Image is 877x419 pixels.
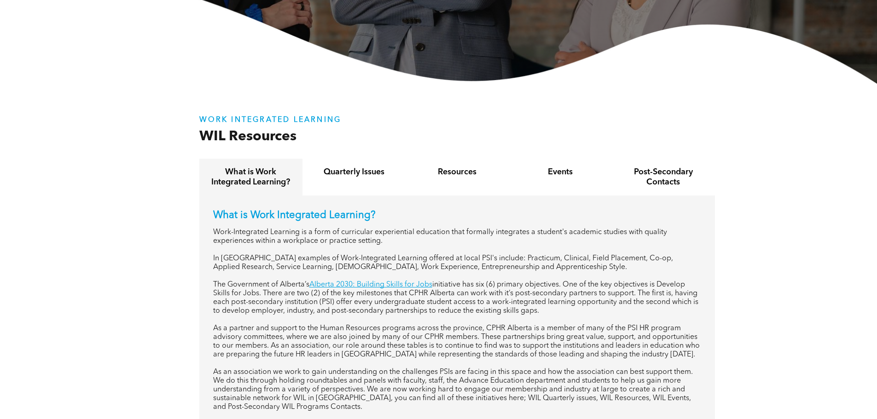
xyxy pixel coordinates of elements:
[213,324,701,359] p: As a partner and support to the Human Resources programs across the province, CPHR Alberta is a m...
[620,167,707,187] h4: Post-Secondary Contacts
[213,281,701,316] p: The Government of Alberta’s initiative has six (6) primary objectives. One of the key objectives ...
[414,167,500,177] h4: Resources
[208,167,294,187] h4: What is Work Integrated Learning?
[517,167,604,177] h4: Events
[213,209,701,221] p: What is Work Integrated Learning?
[199,116,342,124] strong: WORK INTEGRATED LEARNING
[213,368,701,412] p: As an association we work to gain understanding on the challenges PSIs are facing in this space a...
[309,281,432,288] a: Alberta 2030: Building Skills for Jobs
[311,167,397,177] h4: Quarterly Issues
[213,254,701,272] p: In [GEOGRAPHIC_DATA] examples of Work-Integrated Learning offered at local PSI's include: Practic...
[199,130,296,143] span: WIL Resources
[213,228,701,246] p: Work-Integrated Learning is a form of curricular experiential education that formally integrates ...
